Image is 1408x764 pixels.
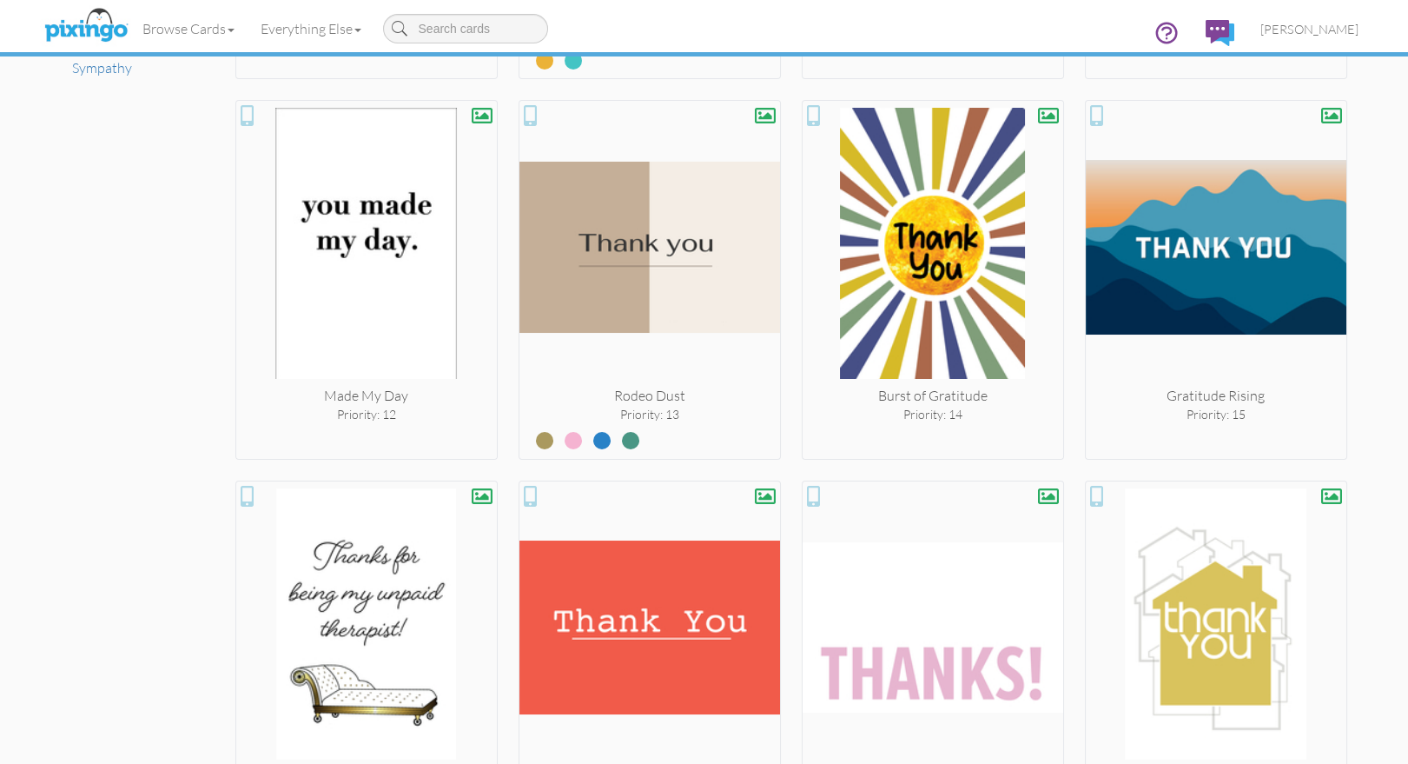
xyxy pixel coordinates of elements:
a: [PERSON_NAME] [1247,7,1372,51]
div: Burst of Gratitude [803,386,1063,406]
a: Everything Else [248,7,374,50]
img: 20250113-233914-fa2de816cf92-250.jpg [803,108,1063,386]
div: Priority: 15 [1086,406,1346,423]
img: comments.svg [1206,20,1234,46]
img: pixingo logo [40,4,132,48]
img: 20181005-055537-80dd1455-250.jpg [236,108,497,386]
a: Browse Cards [129,7,248,50]
div: Gratitude Rising [1086,386,1346,406]
img: 20250331-171354-3bc8aebb647b-250.jpg [1086,108,1346,386]
div: Priority: 14 [803,406,1063,423]
div: Priority: 12 [236,406,497,423]
img: 20220312-212122-e6da241ab02b-250.jpg [519,108,780,386]
input: Search cards [383,14,548,43]
div: Made My Day [236,386,497,406]
div: Rodeo Dust [519,386,780,406]
iframe: Chat [1407,763,1408,764]
span: [PERSON_NAME] [1260,22,1358,37]
div: Priority: 13 [519,406,780,423]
